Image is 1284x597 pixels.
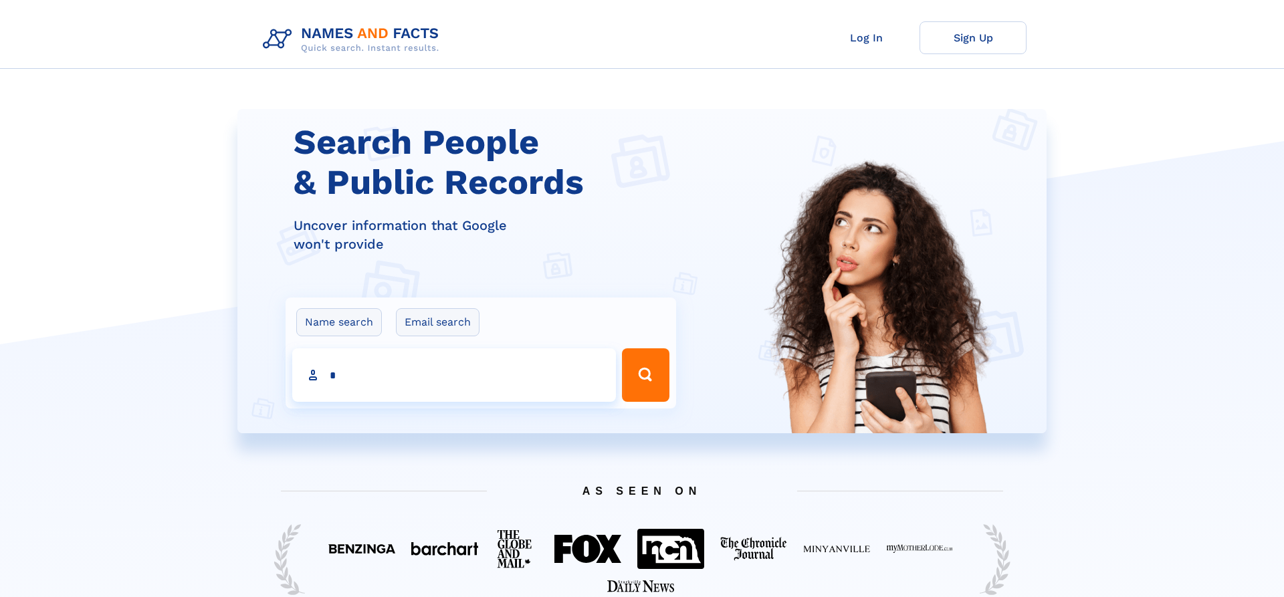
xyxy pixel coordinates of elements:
[261,469,1023,513] span: AS SEEN ON
[396,308,479,336] label: Email search
[328,544,395,554] img: Featured on Benzinga
[813,21,920,54] a: Log In
[494,527,538,571] img: Featured on The Globe And Mail
[756,157,1003,500] img: Search People and Public records
[294,216,684,253] div: Uncover information that Google won't provide
[980,523,1010,596] img: Trust Reef
[294,122,684,203] h1: Search People & Public Records
[411,542,478,555] img: Featured on BarChart
[607,580,674,592] img: Featured on Starkville Daily News
[886,544,953,554] img: Featured on My Mother Lode
[803,544,870,554] img: Featured on Minyanville
[292,348,616,402] input: search input
[720,537,787,561] img: Featured on The Chronicle Journal
[920,21,1027,54] a: Sign Up
[257,21,450,57] img: Logo Names and Facts
[554,535,621,563] img: Featured on FOX 40
[296,308,382,336] label: Name search
[622,348,669,402] button: Search Button
[637,529,704,568] img: Featured on NCN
